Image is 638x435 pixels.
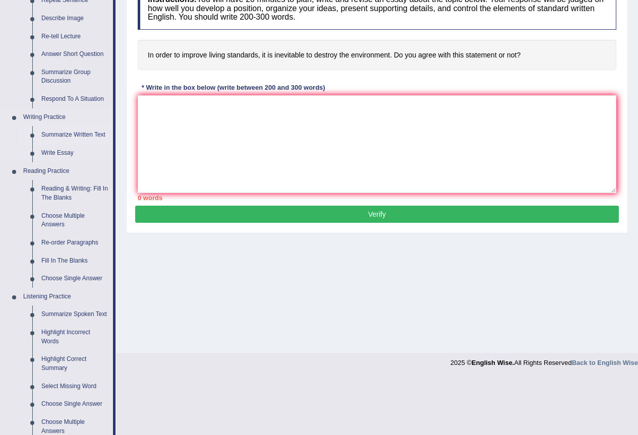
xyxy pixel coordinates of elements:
[37,305,113,324] a: Summarize Spoken Text
[138,83,329,92] div: * Write in the box below (write between 200 and 300 words)
[37,144,113,162] a: Write Essay
[19,288,113,306] a: Listening Practice
[37,28,113,46] a: Re-tell Lecture
[37,234,113,252] a: Re-order Paragraphs
[37,207,113,234] a: Choose Multiple Answers
[37,350,113,377] a: Highlight Correct Summary
[135,206,619,223] button: Verify
[37,45,113,64] a: Answer Short Question
[572,359,638,366] a: Back to English Wise
[37,90,113,108] a: Respond To A Situation
[37,64,113,90] a: Summarize Group Discussion
[37,270,113,288] a: Choose Single Answer
[37,10,113,28] a: Describe Image
[37,378,113,396] a: Select Missing Word
[37,324,113,350] a: Highlight Incorrect Words
[138,193,616,203] div: 0 words
[450,353,638,367] div: 2025 © All Rights Reserved
[138,40,616,71] h4: In order to improve living standards, it is inevitable to destroy the environment. Do you agree w...
[19,108,113,127] a: Writing Practice
[37,395,113,413] a: Choose Single Answer
[37,252,113,270] a: Fill In The Blanks
[37,180,113,207] a: Reading & Writing: Fill In The Blanks
[37,126,113,144] a: Summarize Written Text
[472,359,514,366] strong: English Wise.
[19,162,113,180] a: Reading Practice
